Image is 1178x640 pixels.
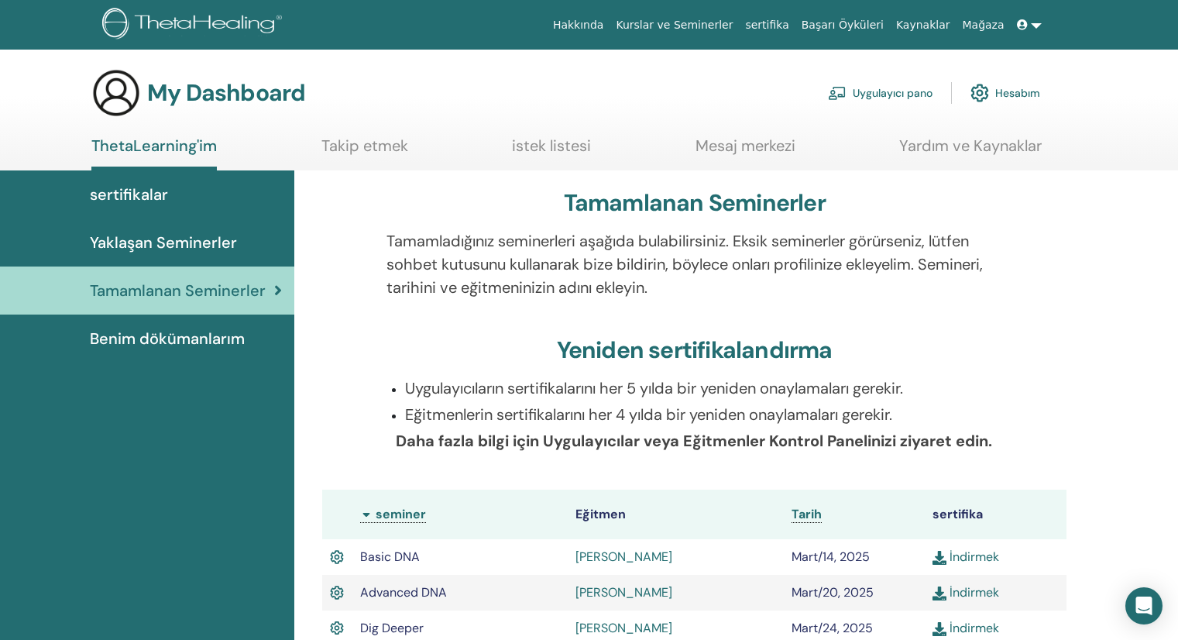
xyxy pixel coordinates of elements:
[360,620,424,636] span: Dig Deeper
[932,551,946,565] img: download.svg
[102,8,287,43] img: logo.png
[91,68,141,118] img: generic-user-icon.jpg
[330,547,344,567] img: Active Certificate
[970,76,1040,110] a: Hesabım
[396,431,992,451] b: Daha fazla bilgi için Uygulayıcılar veya Eğitmenler Kontrol Panelinizi ziyaret edin.
[91,136,217,170] a: ThetaLearning'im
[557,336,833,364] h3: Yeniden sertifikalandırma
[405,403,1003,426] p: Eğitmenlerin sertifikalarını her 4 yılda bir yeniden onaylamaları gerekir.
[792,506,822,522] span: Tarih
[925,490,1066,539] th: sertifika
[795,11,890,40] a: Başarı Öyküleri
[932,620,999,636] a: İndirmek
[575,620,672,636] a: [PERSON_NAME]
[828,86,847,100] img: chalkboard-teacher.svg
[932,587,946,600] img: download.svg
[564,189,826,217] h3: Tamamlanan Seminerler
[1125,587,1163,625] div: Open Intercom Messenger
[330,618,344,638] img: Active Certificate
[147,79,305,107] h3: My Dashboard
[739,11,795,40] a: sertifika
[695,136,795,167] a: Mesaj merkezi
[330,583,344,603] img: Active Certificate
[90,279,266,302] span: Tamamlanan Seminerler
[321,136,408,167] a: Takip etmek
[405,377,1003,400] p: Uygulayıcıların sertifikalarını her 5 yılda bir yeniden onaylamaları gerekir.
[386,229,1003,299] p: Tamamladığınız seminerleri aşağıda bulabilirsiniz. Eksik seminerler görürseniz, lütfen sohbet kut...
[575,584,672,600] a: [PERSON_NAME]
[568,490,784,539] th: Eğitmen
[90,231,237,254] span: Yaklaşan Seminerler
[360,584,447,600] span: Advanced DNA
[512,136,591,167] a: istek listesi
[90,327,245,350] span: Benim dökümanlarım
[899,136,1042,167] a: Yardım ve Kaynaklar
[956,11,1010,40] a: Mağaza
[890,11,956,40] a: Kaynaklar
[792,506,822,523] a: Tarih
[90,183,168,206] span: sertifikalar
[610,11,739,40] a: Kurslar ve Seminerler
[360,549,420,565] span: Basic DNA
[970,80,989,106] img: cog.svg
[575,549,672,565] a: [PERSON_NAME]
[547,11,610,40] a: Hakkında
[828,76,932,110] a: Uygulayıcı pano
[784,575,926,611] td: Mart/20, 2025
[784,539,926,575] td: Mart/14, 2025
[932,584,999,600] a: İndirmek
[932,549,999,565] a: İndirmek
[932,622,946,636] img: download.svg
